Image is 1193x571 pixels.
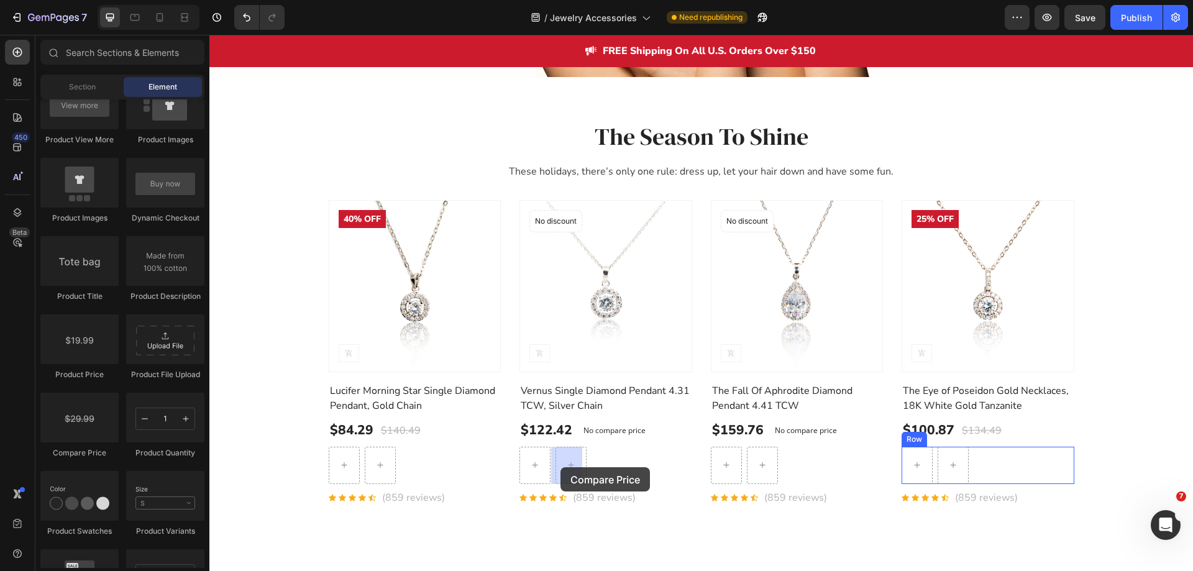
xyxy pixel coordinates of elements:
div: 450 [12,132,30,142]
span: Section [69,81,96,93]
span: / [544,11,547,24]
div: Undo/Redo [234,5,285,30]
div: Product Title [40,291,119,302]
button: Save [1064,5,1105,30]
div: Product Quantity [126,447,204,459]
button: 7 [5,5,93,30]
div: Product Price [40,369,119,380]
div: Dynamic Checkout [126,212,204,224]
div: Compare Price [40,447,119,459]
iframe: Design area [209,35,1193,571]
div: Beta [9,227,30,237]
div: Product Description [126,291,204,302]
span: Element [149,81,177,93]
div: Product Images [40,212,119,224]
span: Need republishing [679,12,743,23]
div: Product Images [126,134,204,145]
button: Publish [1110,5,1163,30]
div: Product View More [40,134,119,145]
div: Publish [1121,11,1152,24]
div: Product File Upload [126,369,204,380]
div: Product Swatches [40,526,119,537]
iframe: Intercom live chat [1151,510,1181,540]
span: Jewelry Accessories [550,11,637,24]
span: Save [1075,12,1095,23]
p: 7 [81,10,87,25]
span: 7 [1176,491,1186,501]
input: Search Sections & Elements [40,40,204,65]
div: Product Variants [126,526,204,537]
